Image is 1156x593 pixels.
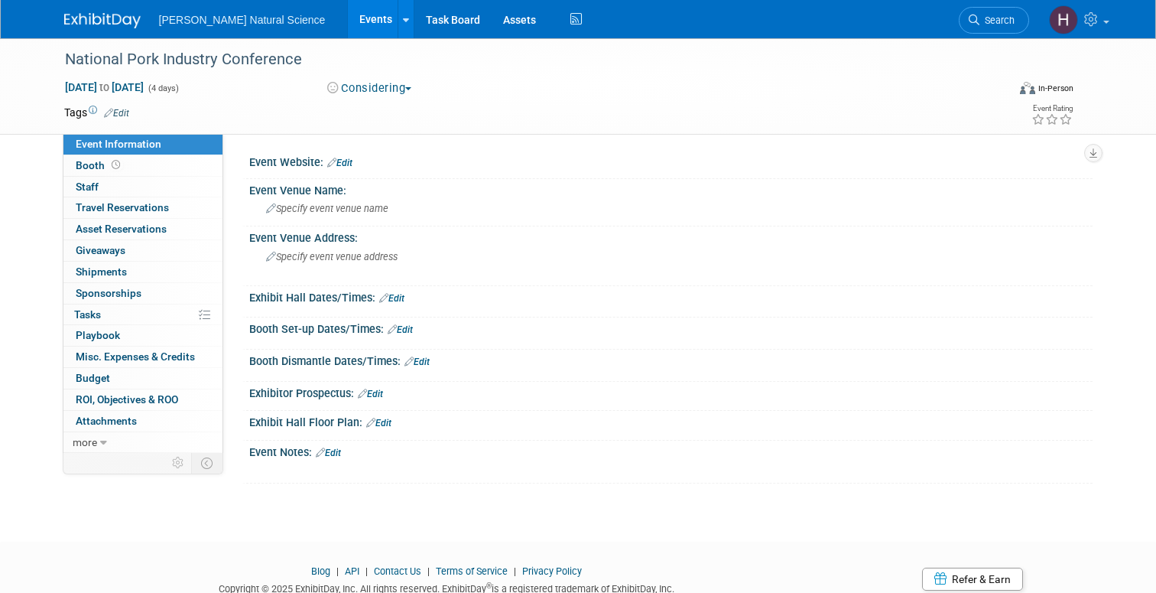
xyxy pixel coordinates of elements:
a: Terms of Service [436,565,508,577]
span: Attachments [76,415,137,427]
span: Tasks [74,308,101,321]
span: Budget [76,372,110,384]
div: Event Website: [249,151,1093,171]
a: Privacy Policy [522,565,582,577]
div: Event Venue Name: [249,179,1093,198]
a: ROI, Objectives & ROO [63,389,222,410]
span: ROI, Objectives & ROO [76,393,178,406]
span: Shipments [76,266,127,278]
a: Attachments [63,411,222,432]
a: Edit [379,293,404,304]
sup: ® [486,582,492,590]
span: Booth [76,159,123,171]
a: Edit [327,158,352,168]
span: Event Information [76,138,161,150]
a: Booth [63,155,222,176]
a: more [63,432,222,453]
span: | [424,565,433,577]
a: Blog [311,565,330,577]
td: Personalize Event Tab Strip [165,453,192,473]
span: Asset Reservations [76,223,167,235]
a: Edit [316,448,341,458]
a: Search [959,7,1029,34]
a: Staff [63,177,222,197]
a: Edit [388,324,413,335]
a: Travel Reservations [63,197,222,218]
span: Staff [76,181,99,193]
div: Booth Dismantle Dates/Times: [249,350,1093,370]
img: ExhibitDay [64,13,141,28]
span: | [510,565,520,577]
div: Event Venue Address: [249,226,1093,246]
span: Giveaways [76,244,125,256]
div: Event Notes: [249,441,1093,461]
a: Giveaways [63,240,222,261]
span: more [73,436,97,448]
a: Edit [358,389,383,399]
div: Event Rating [1031,105,1073,112]
div: National Pork Industry Conference [60,46,988,73]
a: Edit [366,418,391,428]
span: | [333,565,343,577]
td: Toggle Event Tabs [191,453,222,473]
div: Booth Set-up Dates/Times: [249,318,1093,337]
a: Misc. Expenses & Credits [63,347,222,367]
td: Tags [64,105,129,120]
span: Travel Reservations [76,201,169,213]
div: In-Person [1037,83,1073,94]
a: Sponsorships [63,283,222,304]
span: Playbook [76,329,120,341]
a: Edit [104,108,129,119]
span: Sponsorships [76,287,141,299]
span: Search [979,15,1015,26]
a: Asset Reservations [63,219,222,239]
span: [DATE] [DATE] [64,80,144,94]
img: Halle Fick [1049,5,1078,34]
span: Booth not reserved yet [109,159,123,171]
span: to [97,81,112,93]
a: Tasks [63,305,222,325]
a: Shipments [63,262,222,282]
span: [PERSON_NAME] Natural Science [159,14,326,26]
a: Playbook [63,325,222,346]
a: Edit [404,357,430,367]
div: Event Format [924,80,1073,103]
a: Refer & Earn [922,568,1023,591]
a: API [345,565,359,577]
a: Budget [63,368,222,389]
span: Misc. Expenses & Credits [76,350,195,363]
a: Contact Us [374,565,421,577]
span: | [362,565,372,577]
span: (4 days) [147,83,179,93]
div: Exhibit Hall Floor Plan: [249,411,1093,431]
div: Exhibitor Prospectus: [249,382,1093,402]
img: Format-Inperson.png [1020,82,1035,94]
span: Specify event venue address [266,251,398,262]
button: Considering [322,80,417,96]
div: Exhibit Hall Dates/Times: [249,286,1093,306]
a: Event Information [63,134,222,155]
span: Specify event venue name [266,203,388,214]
